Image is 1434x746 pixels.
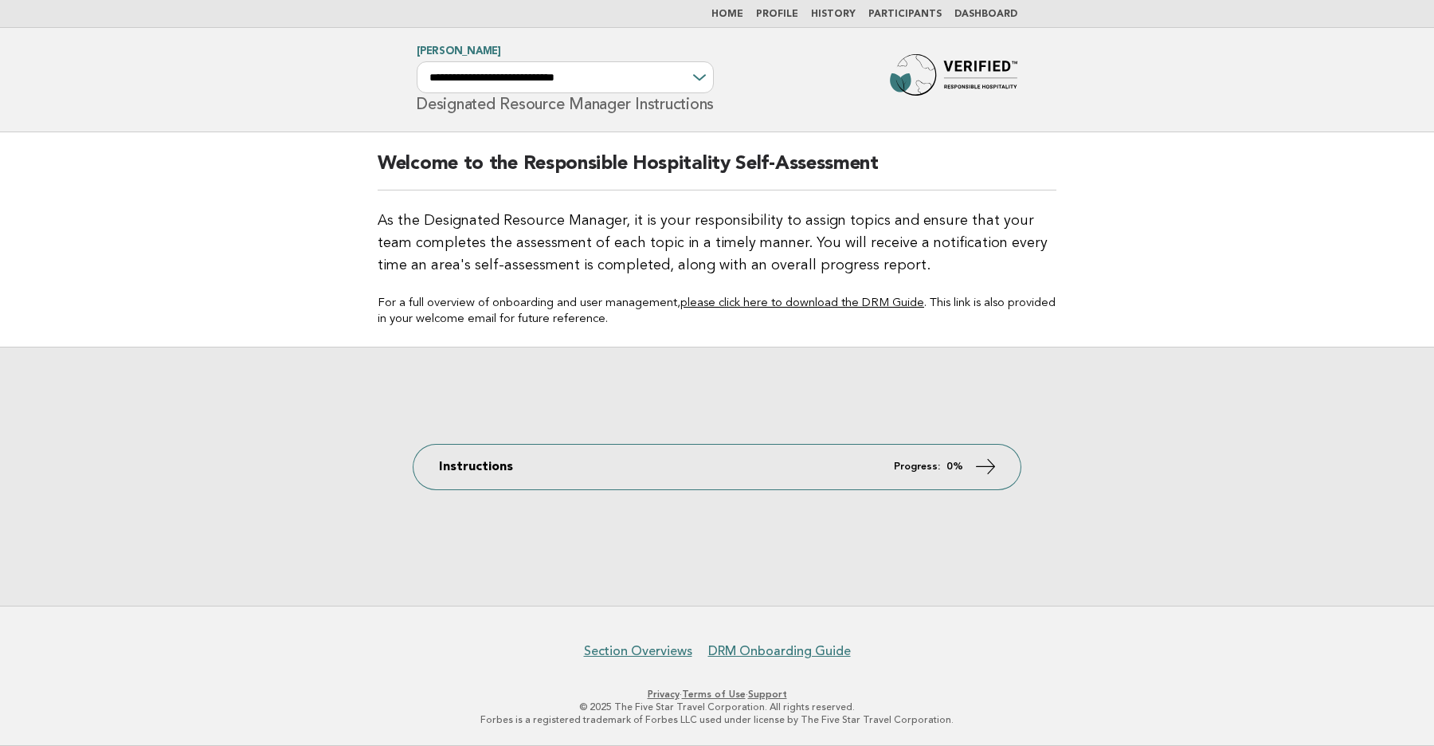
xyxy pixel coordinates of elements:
[417,47,714,112] h1: Designated Resource Manager Instructions
[894,461,940,472] em: Progress:
[811,10,856,19] a: History
[229,701,1205,713] p: © 2025 The Five Star Travel Corporation. All rights reserved.
[680,297,924,309] a: please click here to download the DRM Guide
[417,46,501,57] a: [PERSON_NAME]
[946,461,963,472] strong: 0%
[229,688,1205,701] p: · ·
[954,10,1017,19] a: Dashboard
[378,296,1056,328] p: For a full overview of onboarding and user management, . This link is also provided in your welco...
[708,643,851,659] a: DRM Onboarding Guide
[584,643,692,659] a: Section Overviews
[378,210,1056,277] p: As the Designated Resource Manager, it is your responsibility to assign topics and ensure that yo...
[711,10,743,19] a: Home
[413,445,1021,489] a: Instructions Progress: 0%
[890,54,1017,105] img: Forbes Travel Guide
[748,689,787,700] a: Support
[648,689,680,700] a: Privacy
[868,10,942,19] a: Participants
[682,689,746,700] a: Terms of Use
[378,151,1056,190] h2: Welcome to the Responsible Hospitality Self-Assessment
[229,713,1205,726] p: Forbes is a registered trademark of Forbes LLC used under license by The Five Star Travel Corpora...
[756,10,798,19] a: Profile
